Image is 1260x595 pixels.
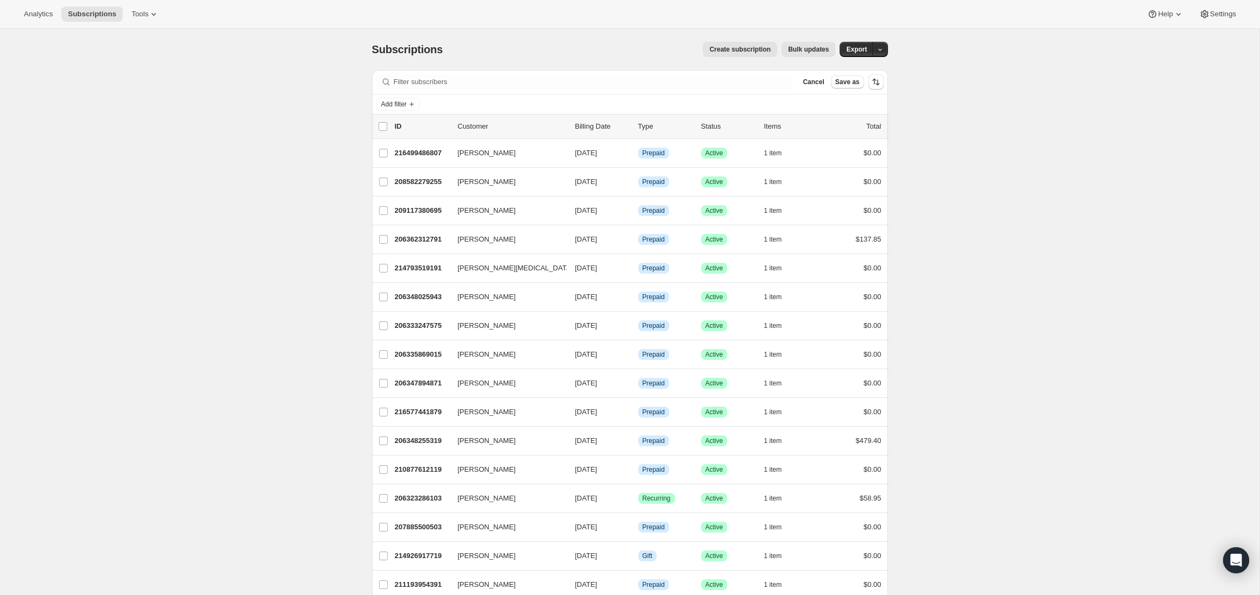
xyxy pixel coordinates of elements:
span: $137.85 [856,235,881,243]
div: 206335869015[PERSON_NAME][DATE]InfoPrepaidSuccessActive1 item$0.00 [395,347,881,362]
p: 211193954391 [395,579,449,590]
span: 1 item [764,149,782,157]
button: 1 item [764,318,794,333]
span: $0.00 [864,379,881,387]
button: 1 item [764,491,794,506]
button: 1 item [764,232,794,247]
button: [PERSON_NAME] [451,346,560,363]
span: Active [705,206,723,215]
span: $0.00 [864,293,881,301]
button: 1 item [764,548,794,564]
span: Subscriptions [372,43,443,55]
p: Billing Date [575,121,629,132]
span: [PERSON_NAME] [458,493,516,504]
span: $0.00 [864,580,881,588]
span: [PERSON_NAME] [458,407,516,417]
button: [PERSON_NAME] [451,231,560,248]
span: Active [705,523,723,531]
span: [DATE] [575,379,597,387]
span: [DATE] [575,235,597,243]
span: $58.95 [860,494,881,502]
span: Subscriptions [68,10,116,18]
span: [DATE] [575,494,597,502]
span: Prepaid [642,408,665,416]
span: 1 item [764,379,782,388]
button: 1 item [764,520,794,535]
span: Prepaid [642,580,665,589]
button: [PERSON_NAME] [451,432,560,450]
button: [PERSON_NAME] [451,173,560,191]
span: Export [846,45,867,54]
span: [PERSON_NAME] [458,464,516,475]
span: [DATE] [575,350,597,358]
span: 1 item [764,494,782,503]
span: [DATE] [575,523,597,531]
span: $0.00 [864,350,881,358]
button: [PERSON_NAME] [451,547,560,565]
span: [DATE] [575,206,597,214]
span: Cancel [803,78,824,86]
p: Total [866,121,881,132]
p: 206348025943 [395,292,449,302]
span: Prepaid [642,523,665,531]
button: Create subscription [703,42,777,57]
div: 214926917719[PERSON_NAME][DATE]InfoGiftSuccessActive1 item$0.00 [395,548,881,564]
span: [DATE] [575,293,597,301]
div: Open Intercom Messenger [1223,547,1249,573]
p: 209117380695 [395,205,449,216]
p: 206362312791 [395,234,449,245]
span: [DATE] [575,178,597,186]
span: [PERSON_NAME] [458,234,516,245]
div: 206323286103[PERSON_NAME][DATE]SuccessRecurringSuccessActive1 item$58.95 [395,491,881,506]
button: 1 item [764,261,794,276]
span: [DATE] [575,264,597,272]
p: 206333247575 [395,320,449,331]
p: 206347894871 [395,378,449,389]
span: 1 item [764,178,782,186]
div: 216577441879[PERSON_NAME][DATE]InfoPrepaidSuccessActive1 item$0.00 [395,404,881,420]
button: Cancel [798,75,828,88]
span: 1 item [764,350,782,359]
span: Active [705,494,723,503]
span: 1 item [764,408,782,416]
div: 210877612119[PERSON_NAME][DATE]InfoPrepaidSuccessActive1 item$0.00 [395,462,881,477]
button: Export [840,42,873,57]
span: [PERSON_NAME] [458,292,516,302]
p: 216499486807 [395,148,449,159]
p: ID [395,121,449,132]
button: 1 item [764,577,794,592]
span: [PERSON_NAME] [458,522,516,533]
button: [PERSON_NAME] [451,288,560,306]
span: Prepaid [642,293,665,301]
span: Prepaid [642,264,665,273]
button: Help [1141,7,1190,22]
p: 210877612119 [395,464,449,475]
span: Gift [642,552,653,560]
button: [PERSON_NAME] [451,461,560,478]
span: [PERSON_NAME] [458,378,516,389]
p: 207885500503 [395,522,449,533]
span: [PERSON_NAME] [458,176,516,187]
p: 214926917719 [395,550,449,561]
button: [PERSON_NAME] [451,518,560,536]
button: Add filter [376,98,420,111]
span: Bulk updates [788,45,829,54]
span: [PERSON_NAME] [458,435,516,446]
span: 1 item [764,235,782,244]
span: 1 item [764,293,782,301]
p: 208582279255 [395,176,449,187]
span: Prepaid [642,350,665,359]
span: Active [705,235,723,244]
span: Save as [835,78,860,86]
span: [DATE] [575,321,597,330]
span: [PERSON_NAME] [458,349,516,360]
span: Active [705,552,723,560]
button: 1 item [764,203,794,218]
span: $0.00 [864,206,881,214]
span: Tools [131,10,148,18]
span: Prepaid [642,379,665,388]
p: Status [701,121,755,132]
span: 1 item [764,580,782,589]
span: Help [1158,10,1173,18]
span: 1 item [764,465,782,474]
